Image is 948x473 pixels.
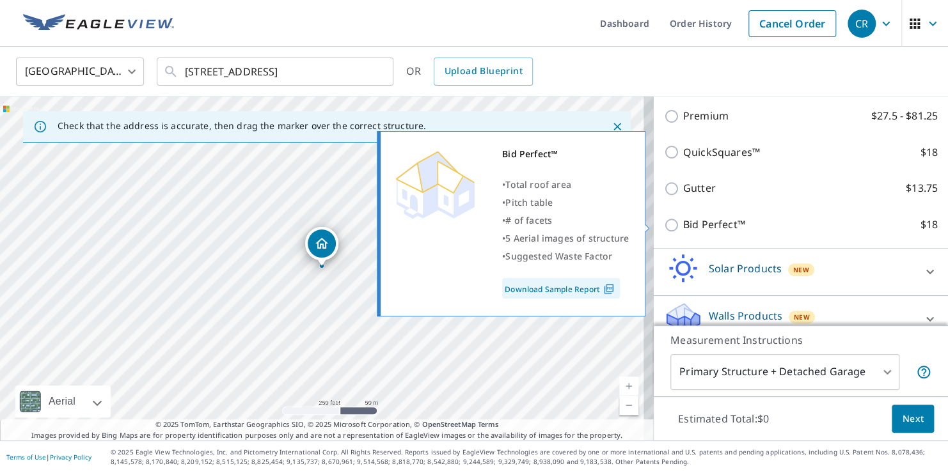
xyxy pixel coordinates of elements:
[794,312,810,322] span: New
[45,385,79,417] div: Aerial
[6,453,46,461] a: Terms of Use
[902,411,924,427] span: Next
[709,261,782,276] p: Solar Products
[871,108,938,124] p: $27.5 - $81.25
[848,10,876,38] div: CR
[920,144,938,160] p: $18
[748,10,836,37] a: Cancel Order
[422,419,475,429] a: OpenStreetMap
[502,212,629,229] div: •
[58,120,426,132] p: Check that the address is accurate, then drag the marker over the correct structure.
[505,250,612,262] span: Suggested Waste Factor
[619,376,638,396] a: Current Level 17, Zoom In
[406,58,533,86] div: OR
[6,453,91,461] p: |
[111,447,942,467] p: © 2025 Eagle View Technologies, Inc. and Pictometry International Corp. All Rights Reserved. Repo...
[505,232,629,244] span: 5 Aerial images of structure
[23,14,174,33] img: EV Logo
[916,364,931,380] span: Your report will include the primary structure and a detached garage if one exists.
[619,396,638,415] a: Current Level 17, Zoom Out
[670,354,899,390] div: Primary Structure + Detached Garage
[502,194,629,212] div: •
[390,145,480,222] img: Premium
[793,265,809,275] span: New
[15,385,111,417] div: Aerial
[155,419,499,430] span: © 2025 TomTom, Earthstar Geographics SIO, © 2025 Microsoft Corporation, ©
[683,108,729,124] p: Premium
[305,227,338,267] div: Dropped pin, building 1, Residential property, 2262 E Handel St Meridian, ID 83646
[502,229,629,247] div: •
[664,301,938,337] div: Walls ProductsNew
[664,254,938,290] div: Solar ProductsNew
[600,283,617,295] img: Pdf Icon
[670,332,931,348] p: Measurement Instructions
[920,217,938,233] p: $18
[609,118,626,135] button: Close
[502,278,620,299] a: Download Sample Report
[892,405,934,433] button: Next
[434,58,532,86] a: Upload Blueprint
[683,144,760,160] p: QuickSquares™
[505,196,553,208] span: Pitch table
[50,453,91,461] a: Privacy Policy
[505,178,571,190] span: Total roof area
[668,405,779,433] p: Estimated Total: $0
[906,180,938,196] p: $13.75
[16,54,144,89] div: [GEOGRAPHIC_DATA]
[185,54,367,89] input: Search by address or latitude-longitude
[478,419,499,429] a: Terms
[505,214,552,226] span: # of facets
[502,176,629,194] div: •
[502,145,629,163] div: Bid Perfect™
[709,308,782,323] p: Walls Products
[502,247,629,265] div: •
[683,180,716,196] p: Gutter
[683,217,745,233] p: Bid Perfect™
[444,63,522,79] span: Upload Blueprint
